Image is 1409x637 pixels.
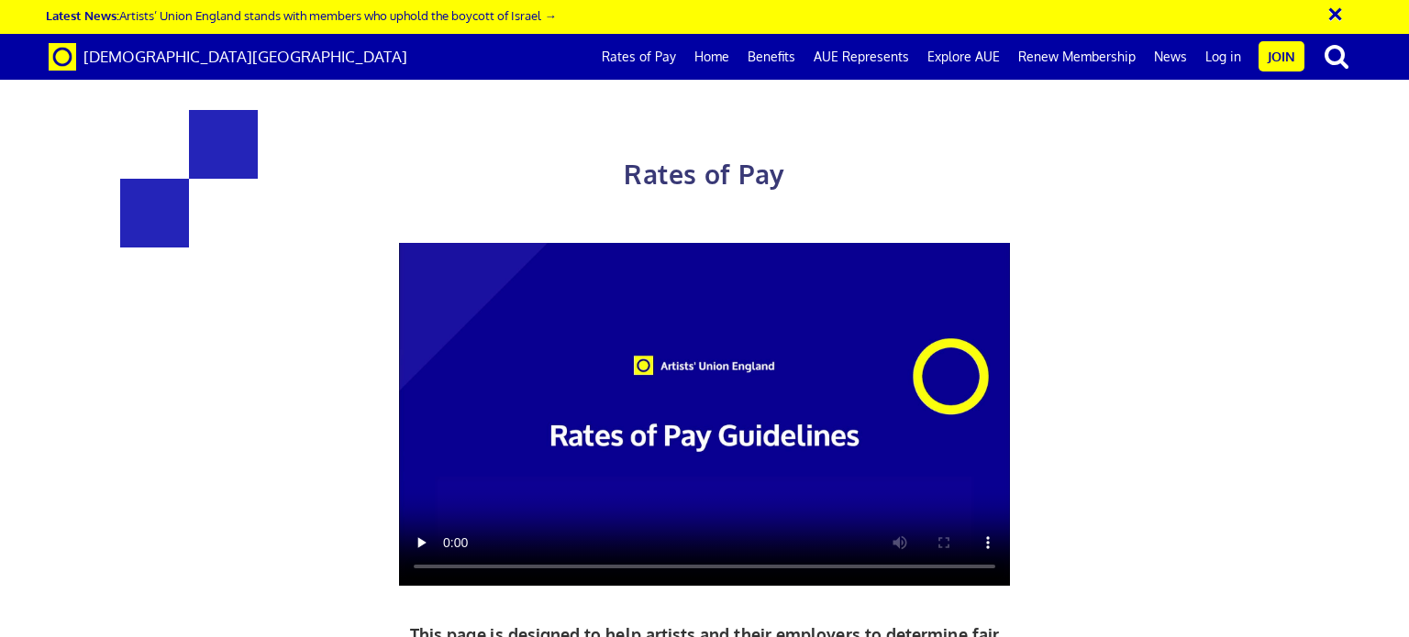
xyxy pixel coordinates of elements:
a: Brand [DEMOGRAPHIC_DATA][GEOGRAPHIC_DATA] [35,34,421,80]
a: Explore AUE [918,34,1009,80]
strong: Latest News: [46,7,119,23]
a: Latest News:Artists’ Union England stands with members who uphold the boycott of Israel → [46,7,556,23]
a: Renew Membership [1009,34,1145,80]
a: Join [1259,41,1304,71]
button: search [1308,37,1365,75]
span: Rates of Pay [624,158,784,191]
a: Home [685,34,738,80]
a: News [1145,34,1196,80]
a: Benefits [738,34,804,80]
a: AUE Represents [804,34,918,80]
span: [DEMOGRAPHIC_DATA][GEOGRAPHIC_DATA] [83,47,407,66]
a: Log in [1196,34,1250,80]
a: Rates of Pay [593,34,685,80]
